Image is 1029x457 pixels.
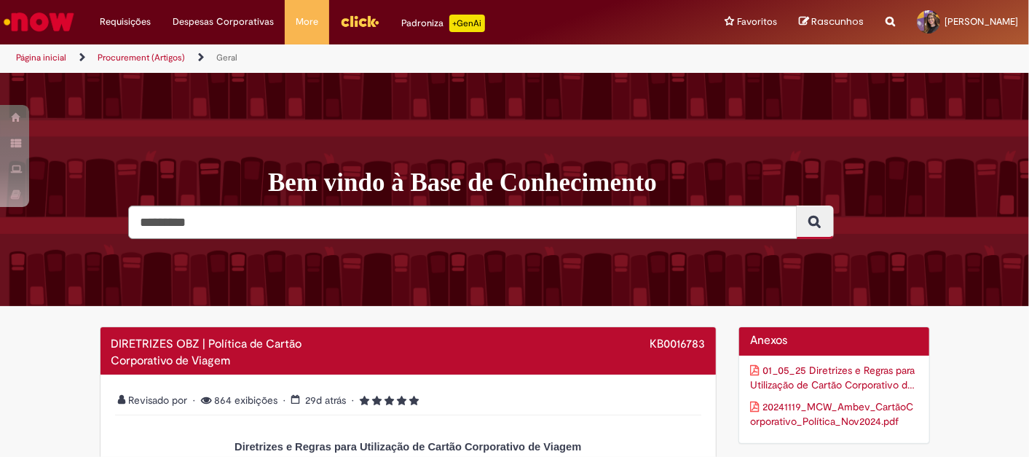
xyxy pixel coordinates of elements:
[119,394,191,407] span: Revisado por
[194,394,199,407] span: •
[306,394,347,407] time: 29/07/2025 17:40:51
[398,396,407,406] i: 4
[811,15,864,28] span: Rascunhos
[11,44,675,71] ul: Trilhas de página
[750,335,918,348] h2: Anexos
[98,52,185,63] a: Procurement (Artigos)
[750,359,918,432] ul: Anexos
[284,394,289,407] span: •
[650,337,705,351] span: KB0016783
[401,15,485,32] div: Padroniza
[111,337,302,368] span: DIRETRIZES OBZ | Política de Cartão Corporativo de Viagem
[194,394,281,407] span: 864 exibições
[449,15,485,32] p: +GenAi
[797,206,834,239] button: Pesquisar
[352,394,419,407] span: 5 rating
[128,206,797,239] input: Pesquisar
[750,363,918,392] a: Download de anexo 01_05_25 Diretrizes e Regras para Utilização de Cartão Corporativo de Viagem.pdf
[216,52,237,63] a: Geral
[100,15,151,29] span: Requisições
[352,394,358,407] span: •
[360,394,419,407] span: Classificação média do artigo - 5.0 estrelas
[340,10,379,32] img: click_logo_yellow_360x200.png
[268,168,940,198] h1: Bem vindo à Base de Conhecimento
[750,399,918,429] a: Download de anexo 20241119_MCW_Ambev_CartãoCorporativo_Política_Nov2024.pdf
[306,394,347,407] span: 29d atrás
[799,15,864,29] a: Rascunhos
[360,396,370,406] i: 1
[373,396,382,406] i: 2
[234,441,581,453] span: Diretrizes e Regras para Utilização de Cartão Corporativo de Viagem
[1,7,76,36] img: ServiceNow
[385,396,395,406] i: 3
[737,15,777,29] span: Favoritos
[173,15,274,29] span: Despesas Corporativas
[410,396,419,406] i: 5
[16,52,66,63] a: Página inicial
[296,15,318,29] span: More
[945,15,1018,28] span: [PERSON_NAME]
